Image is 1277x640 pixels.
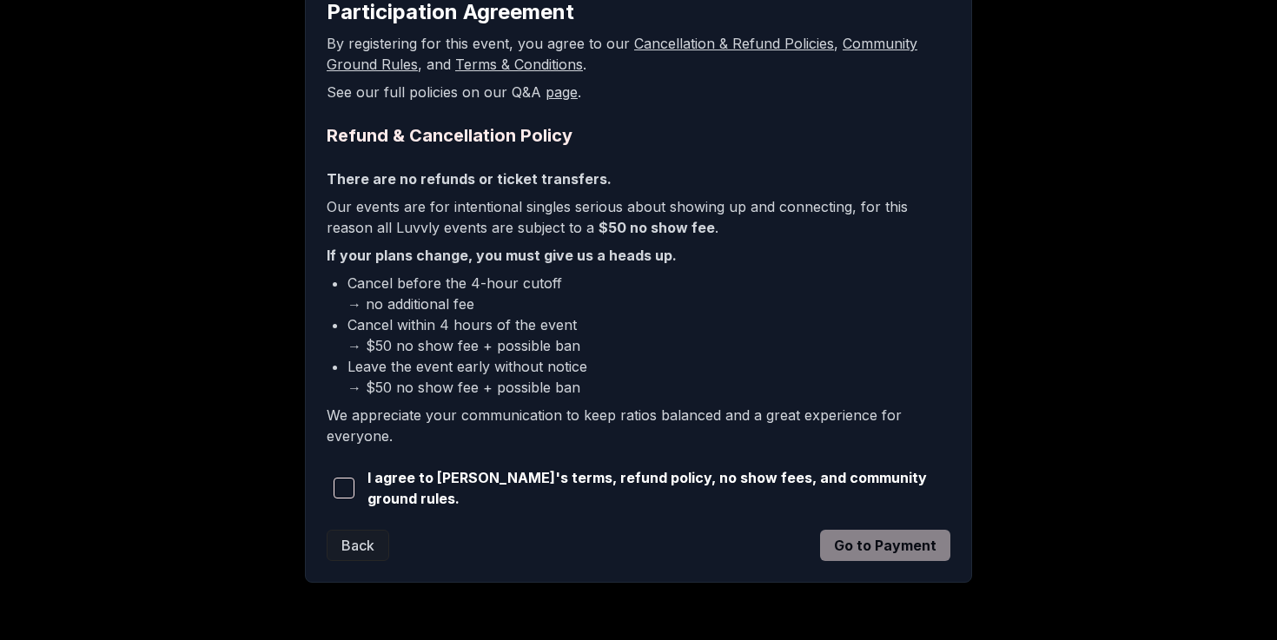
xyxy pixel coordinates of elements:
[546,83,578,101] a: page
[455,56,583,73] a: Terms & Conditions
[327,82,950,102] p: See our full policies on our Q&A .
[347,314,950,356] li: Cancel within 4 hours of the event → $50 no show fee + possible ban
[347,273,950,314] li: Cancel before the 4-hour cutoff → no additional fee
[327,405,950,446] p: We appreciate your communication to keep ratios balanced and a great experience for everyone.
[347,356,950,398] li: Leave the event early without notice → $50 no show fee + possible ban
[599,219,715,236] b: $50 no show fee
[327,196,950,238] p: Our events are for intentional singles serious about showing up and connecting, for this reason a...
[367,467,950,509] span: I agree to [PERSON_NAME]'s terms, refund policy, no show fees, and community ground rules.
[327,123,950,148] h2: Refund & Cancellation Policy
[327,245,950,266] p: If your plans change, you must give us a heads up.
[327,530,389,561] button: Back
[634,35,834,52] a: Cancellation & Refund Policies
[327,33,950,75] p: By registering for this event, you agree to our , , and .
[327,168,950,189] p: There are no refunds or ticket transfers.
